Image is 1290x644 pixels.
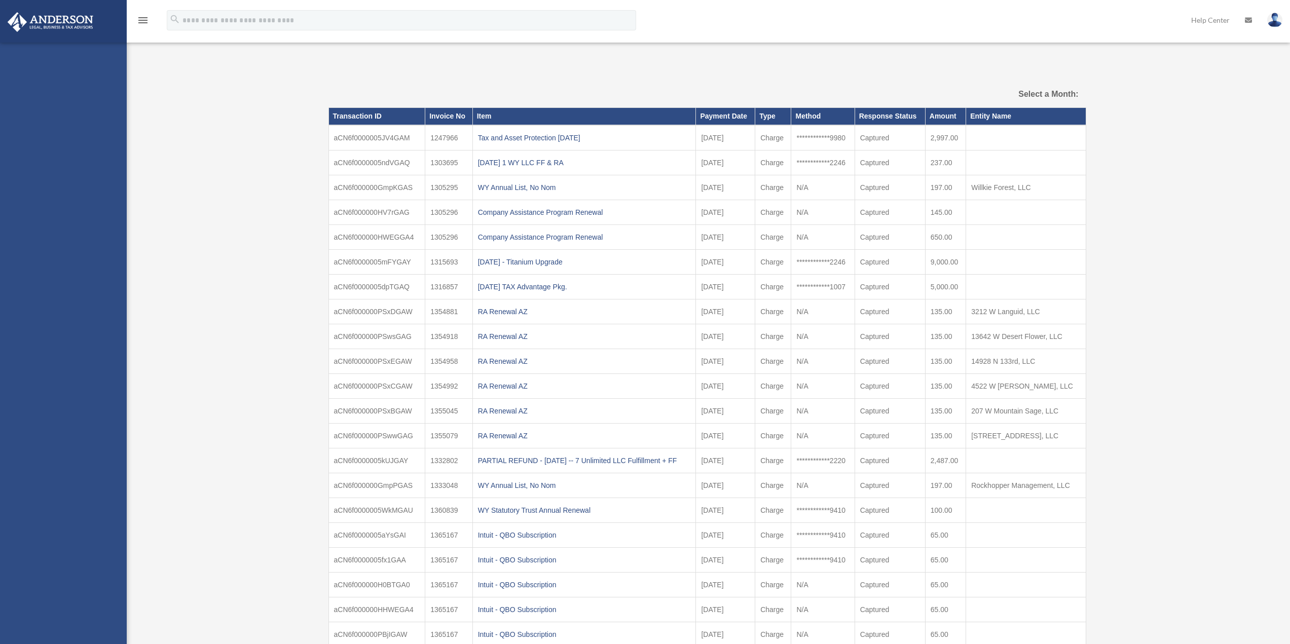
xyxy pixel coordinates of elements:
td: N/A [791,573,855,597]
td: 1333048 [425,473,473,498]
td: N/A [791,399,855,424]
td: N/A [791,299,855,324]
td: Captured [855,275,925,299]
td: N/A [791,324,855,349]
td: 2,997.00 [925,125,966,150]
td: 1303695 [425,150,473,175]
td: aCN6f0000005ndVGAQ [328,150,425,175]
td: N/A [791,424,855,448]
td: 1316857 [425,275,473,299]
td: Captured [855,424,925,448]
div: Intuit - QBO Subscription [478,528,691,542]
td: Captured [855,200,925,225]
td: 1365167 [425,548,473,573]
td: 65.00 [925,573,966,597]
td: aCN6f0000005WkMGAU [328,498,425,523]
td: 145.00 [925,200,966,225]
td: Captured [855,573,925,597]
td: aCN6f000000GmpKGAS [328,175,425,200]
td: 1332802 [425,448,473,473]
td: Charge [755,125,791,150]
div: [DATE] TAX Advantage Pkg. [478,280,691,294]
td: 1365167 [425,573,473,597]
label: Select a Month: [967,87,1078,101]
div: RA Renewal AZ [478,404,691,418]
div: RA Renewal AZ [478,429,691,443]
th: Type [755,108,791,125]
td: N/A [791,597,855,622]
td: aCN6f000000PSxDGAW [328,299,425,324]
td: 1354918 [425,324,473,349]
td: [DATE] [696,250,755,275]
td: Charge [755,349,791,374]
td: Charge [755,399,791,424]
th: Response Status [855,108,925,125]
td: [DATE] [696,473,755,498]
td: aCN6f0000005dpTGAQ [328,275,425,299]
td: Charge [755,200,791,225]
td: [DATE] [696,324,755,349]
a: menu [137,18,149,26]
td: aCN6f0000005mFYGAY [328,250,425,275]
td: Rockhopper Management, LLC [966,473,1086,498]
td: 13642 W Desert Flower, LLC [966,324,1086,349]
td: 1247966 [425,125,473,150]
td: aCN6f000000PSxCGAW [328,374,425,399]
td: 135.00 [925,299,966,324]
td: aCN6f0000005JV4GAM [328,125,425,150]
td: [DATE] [696,349,755,374]
td: 650.00 [925,225,966,250]
td: 237.00 [925,150,966,175]
td: [DATE] [696,200,755,225]
img: User Pic [1267,13,1282,27]
td: Captured [855,125,925,150]
img: Anderson Advisors Platinum Portal [5,12,96,32]
td: 4522 W [PERSON_NAME], LLC [966,374,1086,399]
div: Intuit - QBO Subscription [478,553,691,567]
td: 1355045 [425,399,473,424]
td: 1315693 [425,250,473,275]
td: Charge [755,448,791,473]
td: aCN6f0000005aYsGAI [328,523,425,548]
td: 14928 N 133rd, LLC [966,349,1086,374]
td: [DATE] [696,523,755,548]
div: PARTIAL REFUND - [DATE] -- 7 Unlimited LLC Fulfillment + FF [478,453,691,468]
td: 5,000.00 [925,275,966,299]
td: Captured [855,523,925,548]
td: 1305295 [425,175,473,200]
td: Captured [855,374,925,399]
td: Captured [855,324,925,349]
td: Captured [855,548,925,573]
td: Charge [755,548,791,573]
td: 1355079 [425,424,473,448]
td: [STREET_ADDRESS], LLC [966,424,1086,448]
td: 65.00 [925,548,966,573]
td: [DATE] [696,275,755,299]
td: Captured [855,399,925,424]
td: Charge [755,299,791,324]
td: Charge [755,150,791,175]
td: Willkie Forest, LLC [966,175,1086,200]
td: [DATE] [696,299,755,324]
td: Captured [855,597,925,622]
td: Captured [855,225,925,250]
td: 65.00 [925,523,966,548]
td: Charge [755,597,791,622]
td: 197.00 [925,175,966,200]
td: Charge [755,473,791,498]
td: aCN6f000000H0BTGA0 [328,573,425,597]
td: 197.00 [925,473,966,498]
td: aCN6f000000HV7rGAG [328,200,425,225]
th: Transaction ID [328,108,425,125]
td: N/A [791,175,855,200]
td: Charge [755,498,791,523]
td: 2,487.00 [925,448,966,473]
td: [DATE] [696,597,755,622]
th: Payment Date [696,108,755,125]
td: Charge [755,324,791,349]
td: 1305296 [425,200,473,225]
td: 1305296 [425,225,473,250]
td: 1354958 [425,349,473,374]
i: menu [137,14,149,26]
td: Charge [755,275,791,299]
